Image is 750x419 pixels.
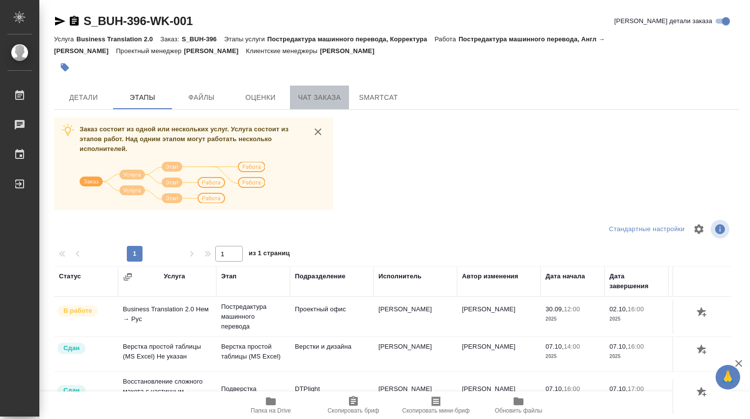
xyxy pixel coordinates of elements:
[402,407,469,414] span: Скопировать мини-бриф
[224,35,267,43] p: Этапы услуги
[63,386,80,395] p: Сдан
[249,247,290,262] span: из 1 страниц
[54,35,76,43] p: Услуга
[54,57,76,78] button: Добавить тэг
[374,379,457,414] td: [PERSON_NAME]
[312,391,395,419] button: Скопировать бриф
[564,385,580,392] p: 16:00
[546,305,564,313] p: 30.09,
[60,91,107,104] span: Детали
[182,35,224,43] p: S_BUH-396
[609,314,663,324] p: 2025
[116,47,184,55] p: Проектный менеджер
[606,222,687,237] div: split button
[609,352,663,361] p: 2025
[123,272,133,282] button: Сгруппировать
[290,299,374,334] td: Проектный офис
[687,217,711,241] span: Настроить таблицу
[477,391,560,419] button: Обновить файлы
[716,365,740,389] button: 🙏
[546,271,585,281] div: Дата начала
[296,91,343,104] span: Чат заказа
[68,15,80,27] button: Скопировать ссылку
[628,305,644,313] p: 16:00
[164,271,185,281] div: Услуга
[118,299,216,334] td: Business Translation 2.0 Нем → Рус
[546,352,600,361] p: 2025
[374,337,457,371] td: [PERSON_NAME]
[462,271,518,281] div: Автор изменения
[221,384,285,394] p: Подверстка
[609,385,628,392] p: 07.10,
[711,220,731,239] span: Посмотреть информацию
[80,125,288,152] span: Заказ состоит из одной или нескольких услуг. Услуга состоит из этапов работ. Над одним этапом мог...
[546,314,600,324] p: 2025
[457,299,541,334] td: [PERSON_NAME]
[221,342,285,361] p: Верстка простой таблицы (MS Excel)
[694,304,711,321] button: Добавить оценку
[546,385,564,392] p: 07.10,
[378,271,422,281] div: Исполнитель
[184,47,246,55] p: [PERSON_NAME]
[609,305,628,313] p: 02.10,
[246,47,320,55] p: Клиентские менеджеры
[614,16,712,26] span: [PERSON_NAME] детали заказа
[63,306,92,316] p: В работе
[76,35,160,43] p: Business Translation 2.0
[84,14,193,28] a: S_BUH-396-WK-001
[720,367,736,388] span: 🙏
[160,35,181,43] p: Заказ:
[237,91,284,104] span: Оценки
[564,343,580,350] p: 14:00
[546,343,564,350] p: 07.10,
[230,391,312,419] button: Папка на Drive
[119,91,166,104] span: Этапы
[628,343,644,350] p: 16:00
[434,35,459,43] p: Работа
[178,91,225,104] span: Файлы
[63,343,80,353] p: Сдан
[457,379,541,414] td: [PERSON_NAME]
[457,337,541,371] td: [PERSON_NAME]
[54,15,66,27] button: Скопировать ссылку для ЯМессенджера
[609,271,663,291] div: Дата завершения
[355,91,402,104] span: SmartCat
[295,271,346,281] div: Подразделение
[311,124,325,139] button: close
[221,302,285,331] p: Постредактура машинного перевода
[694,384,711,401] button: Добавить оценку
[267,35,434,43] p: Постредактура машинного перевода, Корректура
[221,271,236,281] div: Этап
[59,271,81,281] div: Статус
[564,305,580,313] p: 12:00
[327,407,379,414] span: Скопировать бриф
[609,343,628,350] p: 07.10,
[628,385,644,392] p: 17:00
[320,47,382,55] p: [PERSON_NAME]
[290,337,374,371] td: Верстки и дизайна
[395,391,477,419] button: Скопировать мини-бриф
[374,299,457,334] td: [PERSON_NAME]
[118,337,216,371] td: Верстка простой таблицы (MS Excel) Не указан
[290,379,374,414] td: DTPlight
[251,407,291,414] span: Папка на Drive
[694,342,711,359] button: Добавить оценку
[495,407,543,414] span: Обновить файлы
